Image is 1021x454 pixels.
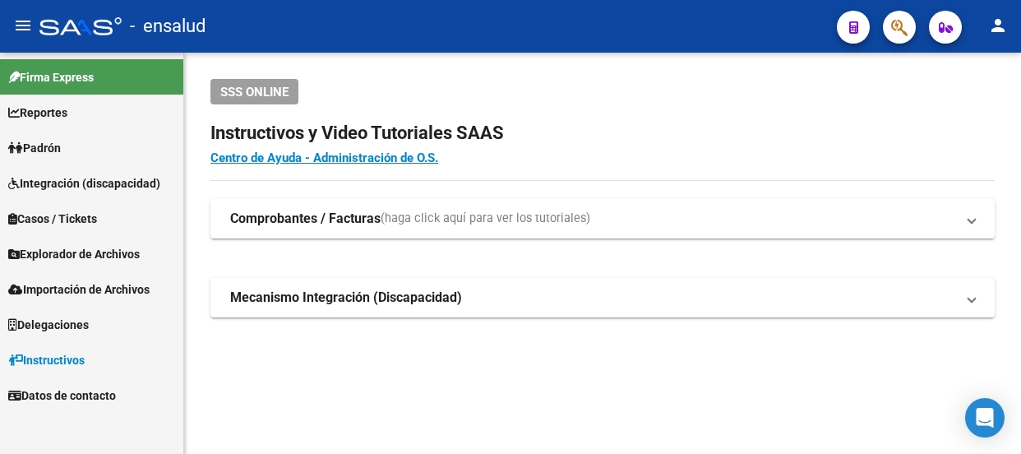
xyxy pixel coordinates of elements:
[8,351,85,369] span: Instructivos
[8,68,94,86] span: Firma Express
[8,387,116,405] span: Datos de contacto
[210,199,995,239] mat-expansion-panel-header: Comprobantes / Facturas(haga click aquí para ver los tutoriales)
[8,104,67,122] span: Reportes
[8,316,89,334] span: Delegaciones
[210,118,995,149] h2: Instructivos y Video Tutoriales SAAS
[210,151,438,165] a: Centro de Ayuda - Administración de O.S.
[8,174,160,192] span: Integración (discapacidad)
[381,210,590,228] span: (haga click aquí para ver los tutoriales)
[8,210,97,228] span: Casos / Tickets
[988,16,1008,35] mat-icon: person
[8,139,61,157] span: Padrón
[13,16,33,35] mat-icon: menu
[230,210,381,228] strong: Comprobantes / Facturas
[8,280,150,299] span: Importación de Archivos
[8,245,140,263] span: Explorador de Archivos
[220,85,289,100] span: SSS ONLINE
[210,79,298,104] button: SSS ONLINE
[230,289,462,307] strong: Mecanismo Integración (Discapacidad)
[130,8,206,44] span: - ensalud
[965,398,1005,438] div: Open Intercom Messenger
[210,278,995,317] mat-expansion-panel-header: Mecanismo Integración (Discapacidad)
